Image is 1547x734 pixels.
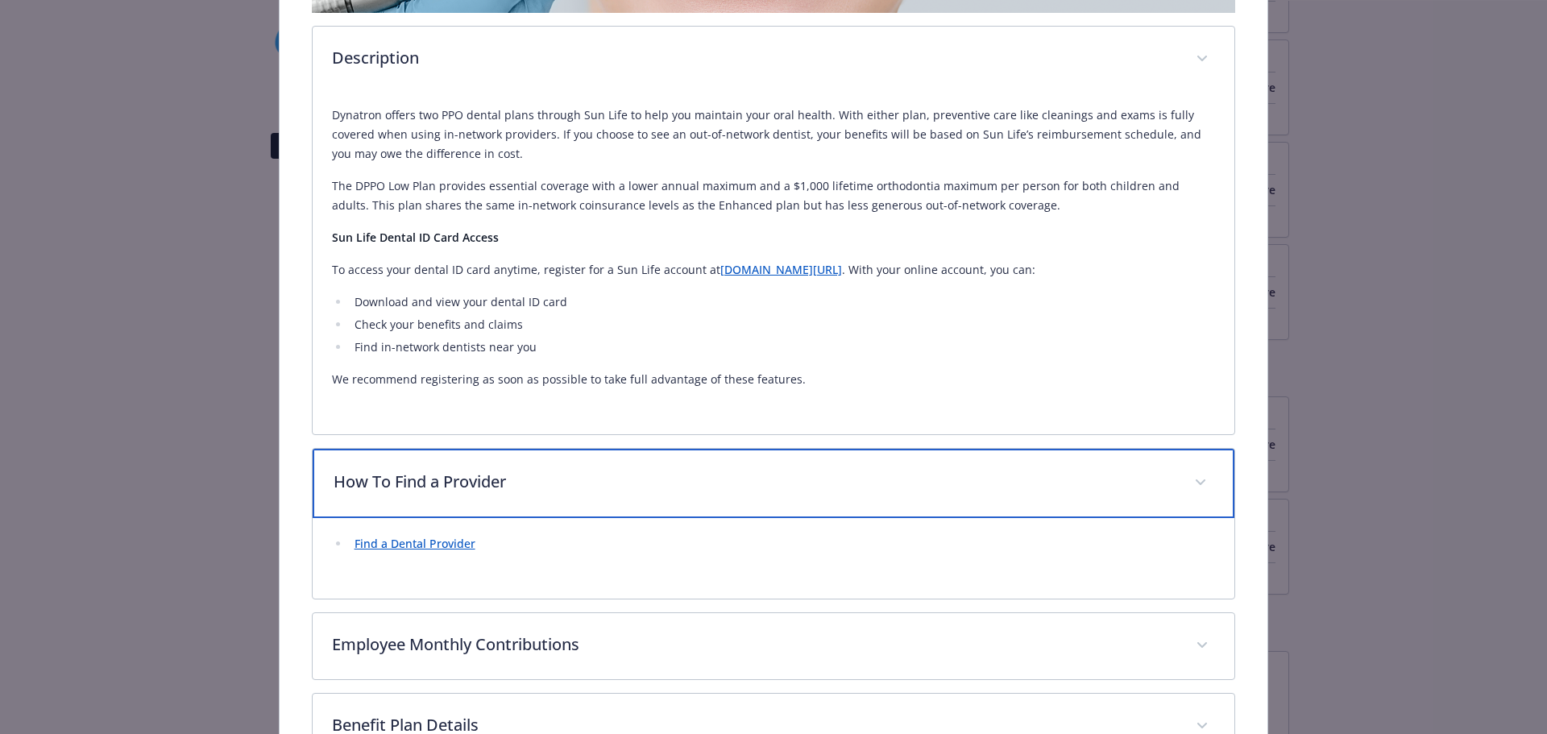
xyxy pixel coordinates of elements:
p: How To Find a Provider [334,470,1176,494]
li: Find in-network dentists near you [350,338,1216,357]
strong: Sun Life Dental ID Card Access [332,230,499,245]
div: Description [313,27,1235,93]
a: Find a Dental Provider [355,536,475,551]
p: Description [332,46,1177,70]
p: To access your dental ID card anytime, register for a Sun Life account at . With your online acco... [332,260,1216,280]
li: Check your benefits and claims [350,315,1216,334]
div: Employee Monthly Contributions [313,613,1235,679]
p: Employee Monthly Contributions [332,632,1177,657]
li: Download and view your dental ID card [350,292,1216,312]
a: [DOMAIN_NAME][URL] [720,262,842,277]
p: The DPPO Low Plan provides essential coverage with a lower annual maximum and a $1,000 lifetime o... [332,176,1216,215]
p: Dynatron offers two PPO dental plans through Sun Life to help you maintain your oral health. With... [332,106,1216,164]
div: Description [313,93,1235,434]
div: How To Find a Provider [313,449,1235,518]
div: How To Find a Provider [313,518,1235,599]
p: We recommend registering as soon as possible to take full advantage of these features. [332,370,1216,389]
